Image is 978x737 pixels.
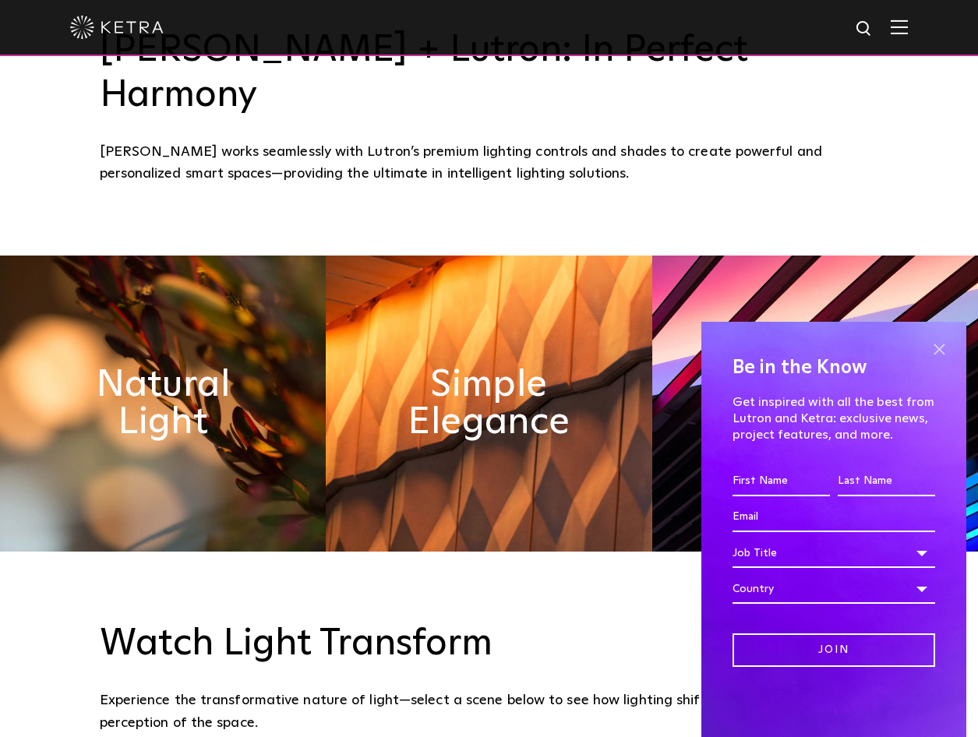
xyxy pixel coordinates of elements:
div: Job Title [733,538,935,568]
h4: Be in the Know [733,353,935,383]
img: flexible_timeless_ketra [652,256,978,552]
img: ketra-logo-2019-white [70,16,164,39]
img: search icon [855,19,874,39]
h3: [PERSON_NAME] + Lutron: In Perfect Harmony [100,28,879,118]
input: Last Name [838,467,935,496]
div: [PERSON_NAME] works seamlessly with Lutron’s premium lighting controls and shades to create power... [100,141,879,185]
h3: Watch Light Transform [100,622,879,667]
div: Country [733,574,935,604]
img: simple_elegance [326,256,651,552]
h2: Natural Light [82,366,245,441]
h2: Simple Elegance [408,366,570,441]
input: Email [733,503,935,532]
input: Join [733,633,935,667]
input: First Name [733,467,830,496]
p: Get inspired with all the best from Lutron and Ketra: exclusive news, project features, and more. [733,394,935,443]
p: Experience the transformative nature of light—select a scene below to see how lighting shifts the... [100,689,871,734]
img: Hamburger%20Nav.svg [891,19,908,34]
